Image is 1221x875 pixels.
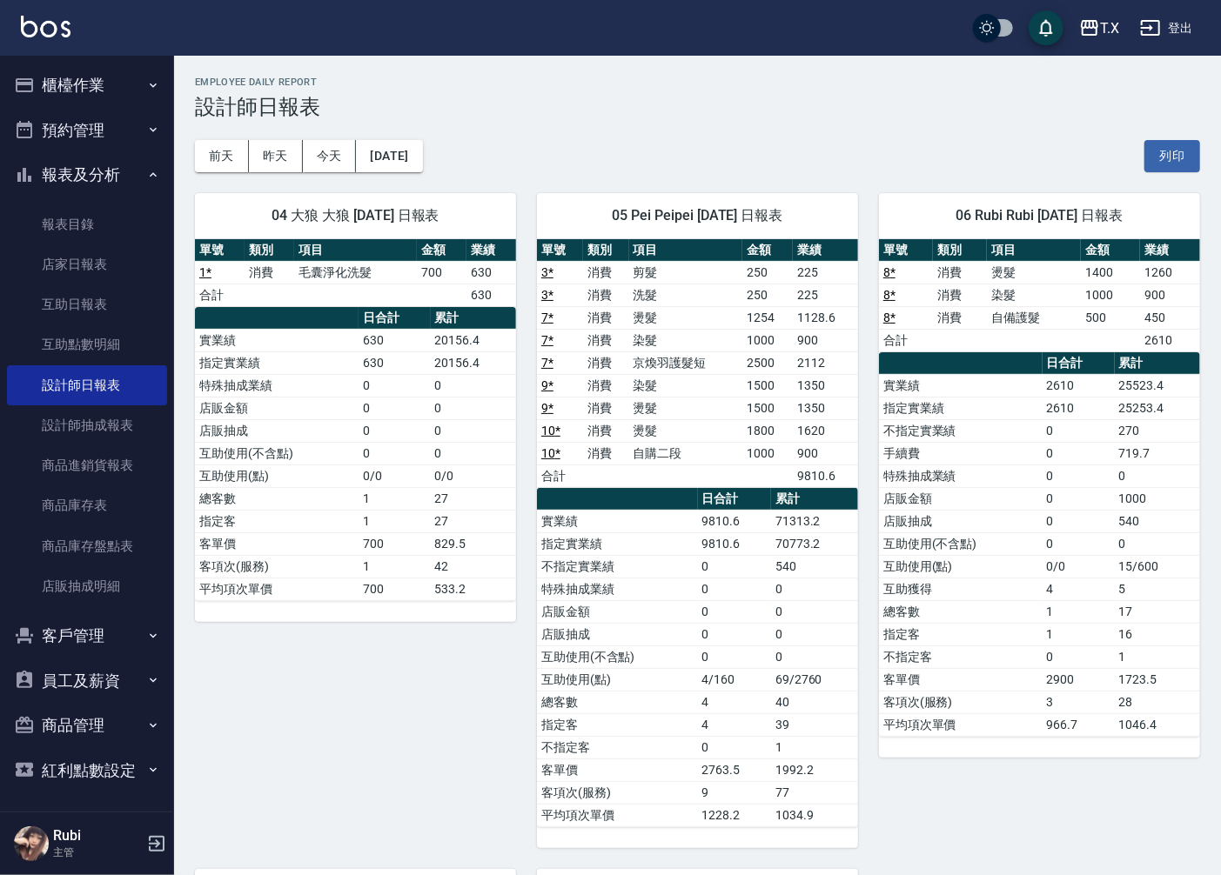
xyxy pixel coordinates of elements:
[771,600,858,623] td: 0
[195,442,359,464] td: 互助使用(不含點)
[879,329,933,351] td: 合計
[431,374,516,397] td: 0
[771,488,858,511] th: 累計
[742,284,793,306] td: 250
[742,351,793,374] td: 2500
[431,442,516,464] td: 0
[195,510,359,532] td: 指定客
[359,532,431,555] td: 700
[771,668,858,691] td: 69/2760
[879,713,1043,736] td: 平均項次單價
[771,691,858,713] td: 40
[7,658,167,704] button: 員工及薪資
[900,207,1179,224] span: 06 Rubi Rubi [DATE] 日報表
[742,329,793,351] td: 1000
[1043,713,1115,736] td: 966.7
[431,464,516,487] td: 0/0
[537,736,698,758] td: 不指定客
[793,239,858,262] th: 業績
[879,352,1200,737] table: a dense table
[793,442,858,464] td: 900
[987,284,1081,306] td: 染髮
[7,365,167,405] a: 設計師日報表
[1144,140,1200,172] button: 列印
[698,510,771,532] td: 9810.6
[558,207,837,224] span: 05 Pei Peipei [DATE] 日報表
[195,464,359,487] td: 互助使用(點)
[879,374,1043,397] td: 實業績
[1081,306,1140,329] td: 500
[1043,352,1115,375] th: 日合計
[7,63,167,108] button: 櫃檯作業
[583,306,629,329] td: 消費
[537,804,698,826] td: 平均項次單價
[537,488,858,827] table: a dense table
[1043,487,1115,510] td: 0
[417,261,466,284] td: 700
[879,532,1043,555] td: 互助使用(不含點)
[7,703,167,748] button: 商品管理
[359,487,431,510] td: 1
[793,374,858,397] td: 1350
[583,261,629,284] td: 消費
[1072,10,1126,46] button: T.X
[1115,713,1200,736] td: 1046.4
[466,239,516,262] th: 業績
[359,374,431,397] td: 0
[698,713,771,736] td: 4
[537,668,698,691] td: 互助使用(點)
[771,532,858,555] td: 70773.2
[698,691,771,713] td: 4
[698,736,771,758] td: 0
[629,374,742,397] td: 染髮
[933,261,987,284] td: 消費
[879,645,1043,668] td: 不指定客
[629,284,742,306] td: 洗髮
[195,239,516,307] table: a dense table
[1115,397,1200,419] td: 25253.4
[7,566,167,606] a: 店販抽成明細
[7,405,167,445] a: 設計師抽成報表
[698,781,771,804] td: 9
[771,555,858,578] td: 540
[793,397,858,419] td: 1350
[793,351,858,374] td: 2112
[629,306,742,329] td: 燙髮
[1115,691,1200,713] td: 28
[771,804,858,826] td: 1034.9
[53,845,142,860] p: 主管
[771,645,858,668] td: 0
[1029,10,1063,45] button: save
[698,600,771,623] td: 0
[771,781,858,804] td: 77
[793,464,858,487] td: 9810.6
[771,736,858,758] td: 1
[431,351,516,374] td: 20156.4
[537,691,698,713] td: 總客數
[356,140,422,172] button: [DATE]
[1043,578,1115,600] td: 4
[583,419,629,442] td: 消費
[195,284,245,306] td: 合計
[698,804,771,826] td: 1228.2
[1043,510,1115,532] td: 0
[1140,261,1200,284] td: 1260
[1115,555,1200,578] td: 15/600
[583,442,629,464] td: 消費
[195,351,359,374] td: 指定實業績
[1133,12,1200,44] button: 登出
[7,244,167,284] a: 店家日報表
[1115,442,1200,464] td: 719.7
[879,419,1043,442] td: 不指定實業績
[771,510,858,532] td: 71313.2
[1043,668,1115,691] td: 2900
[793,329,858,351] td: 900
[359,578,431,600] td: 700
[1043,532,1115,555] td: 0
[1043,464,1115,487] td: 0
[537,464,583,487] td: 合計
[1043,623,1115,645] td: 1
[698,758,771,781] td: 2763.5
[359,419,431,442] td: 0
[879,668,1043,691] td: 客單價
